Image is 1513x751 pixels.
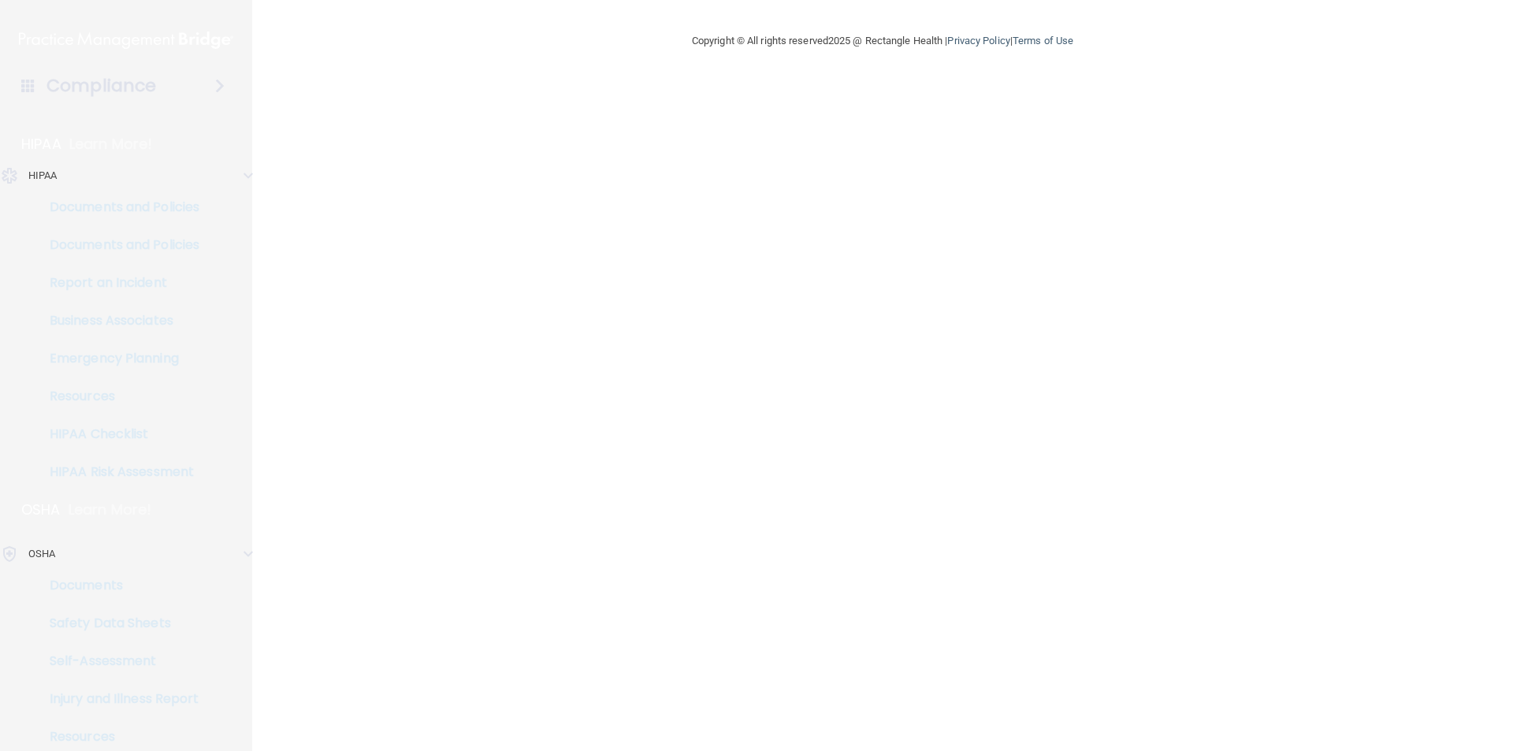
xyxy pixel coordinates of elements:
[1013,35,1073,46] a: Terms of Use
[19,24,233,56] img: PMB logo
[10,389,225,404] p: Resources
[10,464,225,480] p: HIPAA Risk Assessment
[21,500,61,519] p: OSHA
[21,135,61,154] p: HIPAA
[10,313,225,329] p: Business Associates
[10,653,225,669] p: Self-Assessment
[595,16,1170,66] div: Copyright © All rights reserved 2025 @ Rectangle Health | |
[10,237,225,253] p: Documents and Policies
[10,729,225,745] p: Resources
[947,35,1009,46] a: Privacy Policy
[10,426,225,442] p: HIPAA Checklist
[69,500,152,519] p: Learn More!
[10,351,225,366] p: Emergency Planning
[10,275,225,291] p: Report an Incident
[10,615,225,631] p: Safety Data Sheets
[28,166,58,185] p: HIPAA
[10,691,225,707] p: Injury and Illness Report
[69,135,153,154] p: Learn More!
[10,578,225,593] p: Documents
[28,545,55,563] p: OSHA
[10,199,225,215] p: Documents and Policies
[46,75,156,97] h4: Compliance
